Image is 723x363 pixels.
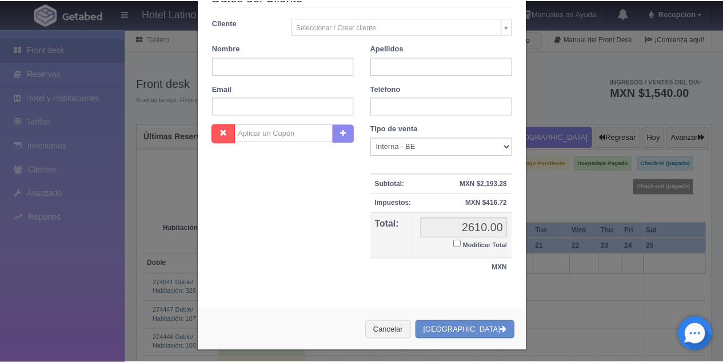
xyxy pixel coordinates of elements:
[214,43,242,54] label: Nombre
[373,84,404,95] label: Teléfono
[368,321,414,340] button: Cancelar
[293,18,516,35] a: Seleccionar / Crear cliente
[205,18,285,29] label: Cliente
[236,124,335,142] input: Aplicar un Cupón
[373,174,419,194] th: Subtotal:
[298,18,500,35] span: Seleccionar / Crear cliente
[214,84,234,95] label: Email
[418,321,518,340] button: [GEOGRAPHIC_DATA]
[457,240,464,248] input: Modificar Total
[373,213,419,259] th: Total:
[496,264,511,272] strong: MXN
[373,43,407,54] label: Apellidos
[373,124,421,135] label: Tipo de venta
[373,194,419,213] th: Impuestos:
[466,242,511,249] small: Modificar Total
[463,180,510,188] strong: MXN $2,193.28
[469,199,510,207] strong: MXN $416.72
